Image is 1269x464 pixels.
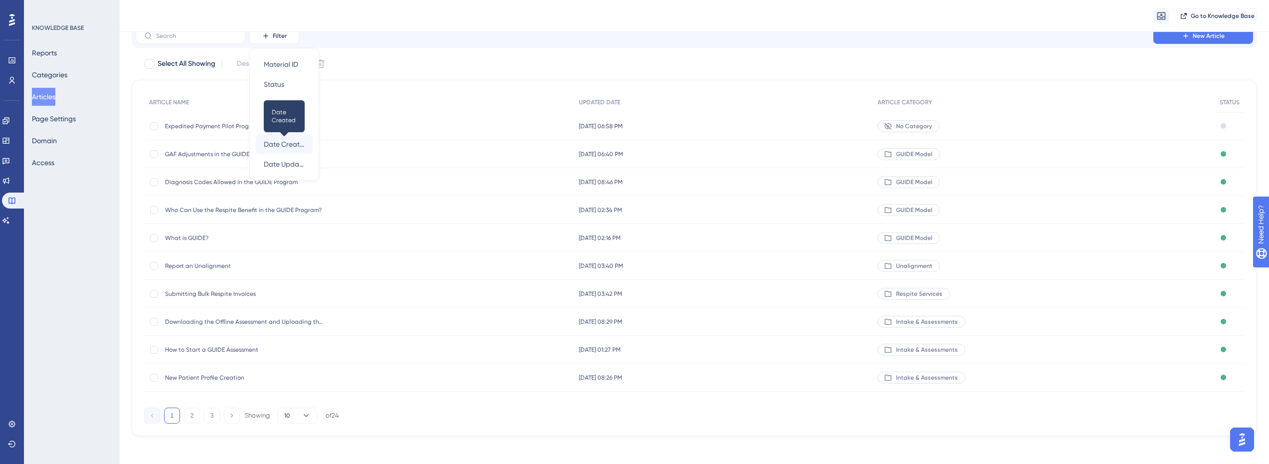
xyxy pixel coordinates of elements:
[284,412,290,420] span: 10
[579,122,623,130] span: [DATE] 06:58 PM
[32,132,57,150] button: Domain
[165,290,325,298] span: Submitting Bulk Respite Invoices
[204,408,220,424] button: 3
[264,98,297,110] span: Language
[256,54,313,74] button: Material ID
[579,206,622,214] span: [DATE] 02:34 PM
[272,108,297,124] span: Date Created
[165,150,325,158] span: GAF Adjustments in the GUIDE Program
[165,122,325,130] span: Expedited Payment Pilot Program
[237,58,265,70] span: Deselect
[165,318,325,326] span: Downloading the Offline Assessment and Uploading the Document
[264,158,305,170] span: Date Updated
[165,234,325,242] span: What is GUIDE?
[579,374,622,382] span: [DATE] 08:26 PM
[1191,12,1255,20] span: Go to Knowledge Base
[579,178,623,186] span: [DATE] 08:46 PM
[256,134,313,154] button: Date CreatedDate Created
[896,206,932,214] span: GUIDE Model
[245,411,270,420] div: Showing
[579,346,621,354] span: [DATE] 01:27 PM
[32,110,76,128] button: Page Settings
[165,178,325,186] span: Diagnosis Codes Allowed in the GUIDE Program
[32,24,84,32] div: KNOWLEDGE BASE
[256,114,313,134] button: Category
[264,138,305,150] span: Date Created
[273,32,287,40] span: Filter
[1193,32,1225,40] span: New Article
[896,290,942,298] span: Respite Services
[896,374,958,382] span: Intake & Assessments
[165,346,325,354] span: How to Start a GUIDE Assessment
[1227,425,1257,455] iframe: UserGuiding AI Assistant Launcher
[326,411,339,420] div: of 24
[1177,8,1257,24] button: Go to Knowledge Base
[896,178,932,186] span: GUIDE Model
[579,234,621,242] span: [DATE] 02:16 PM
[256,94,313,114] button: Language
[579,262,623,270] span: [DATE] 03:40 PM
[156,32,237,39] input: Search
[579,150,623,158] span: [DATE] 06:40 PM
[896,346,958,354] span: Intake & Assessments
[1220,98,1240,106] span: STATUS
[896,234,932,242] span: GUIDE Model
[184,408,200,424] button: 2
[165,206,325,214] span: Who Can Use the Respite Benefit in the GUIDE Program?
[579,290,622,298] span: [DATE] 03:42 PM
[878,98,932,106] span: ARTICLE CATEGORY
[579,98,620,106] span: UPDATED DATE
[264,78,284,90] span: Status
[165,262,325,270] span: Report an Unalignment
[164,408,180,424] button: 1
[228,55,274,73] button: Deselect
[32,44,57,62] button: Reports
[23,2,62,14] span: Need Help?
[249,28,299,44] button: Filter
[256,154,313,174] button: Date Updated
[32,154,54,172] button: Access
[896,318,958,326] span: Intake & Assessments
[579,318,622,326] span: [DATE] 08:29 PM
[32,66,67,84] button: Categories
[158,58,215,70] span: Select All Showing
[149,98,189,106] span: ARTICLE NAME
[165,374,325,382] span: New Patient Profile Creation
[896,122,932,130] span: No Category
[256,74,313,94] button: Status
[1153,28,1253,44] button: New Article
[896,150,932,158] span: GUIDE Model
[32,88,55,106] button: Articles
[278,408,318,424] button: 10
[896,262,932,270] span: Unalignment
[264,58,298,70] span: Material ID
